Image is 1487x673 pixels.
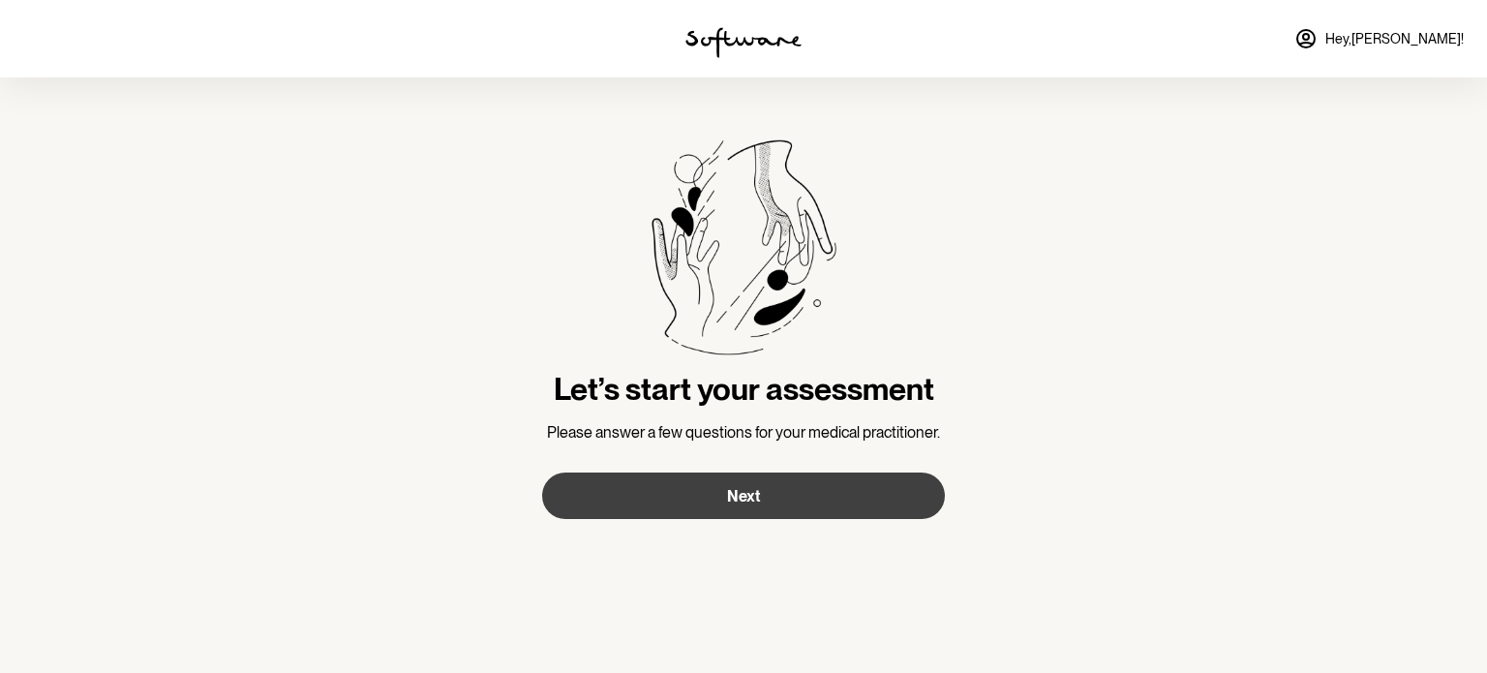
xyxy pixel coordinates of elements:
[727,487,760,505] span: Next
[542,371,945,408] h3: Let’s start your assessment
[542,473,945,519] button: Next
[542,423,945,442] p: Please answer a few questions for your medical practitioner.
[651,139,836,355] img: Software treatment bottle
[1325,31,1464,47] span: Hey, [PERSON_NAME] !
[1283,15,1475,62] a: Hey,[PERSON_NAME]!
[685,27,802,58] img: software logo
